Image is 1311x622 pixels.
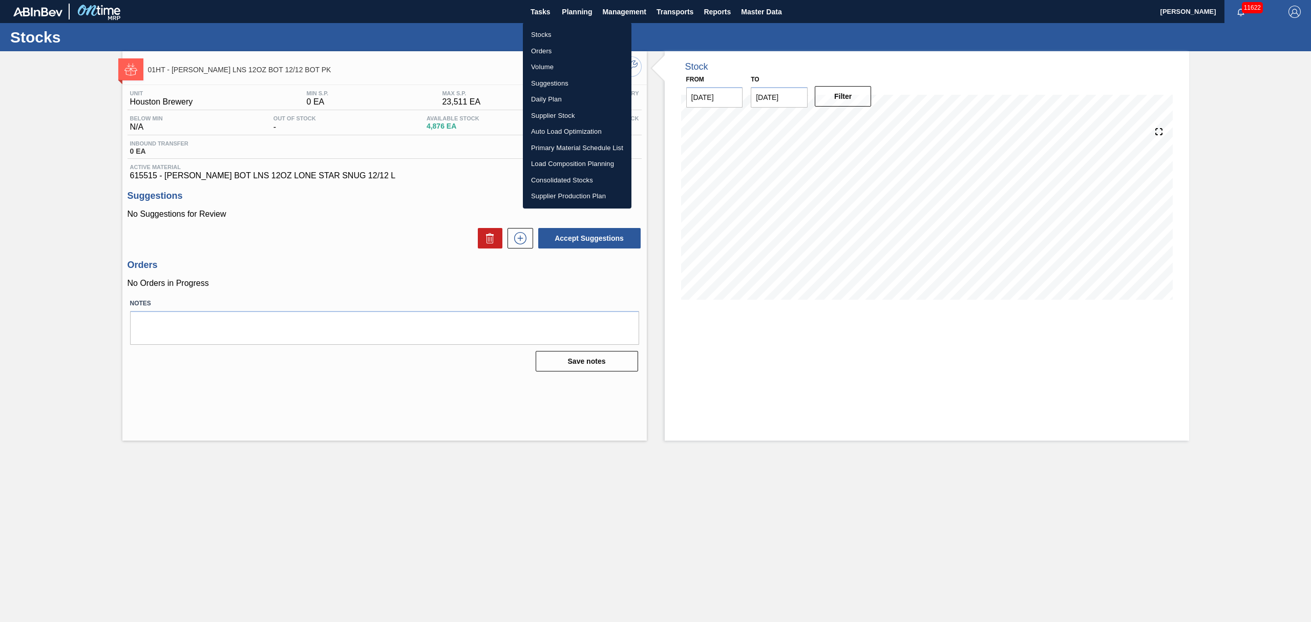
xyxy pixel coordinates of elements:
a: Orders [523,43,631,59]
a: Daily Plan [523,91,631,108]
a: Stocks [523,27,631,43]
a: Load Composition Planning [523,156,631,172]
a: Supplier Production Plan [523,188,631,204]
a: Consolidated Stocks [523,172,631,189]
a: Volume [523,59,631,75]
a: Auto Load Optimization [523,123,631,140]
a: Suggestions [523,75,631,92]
a: Supplier Stock [523,108,631,124]
a: Primary Material Schedule List [523,140,631,156]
